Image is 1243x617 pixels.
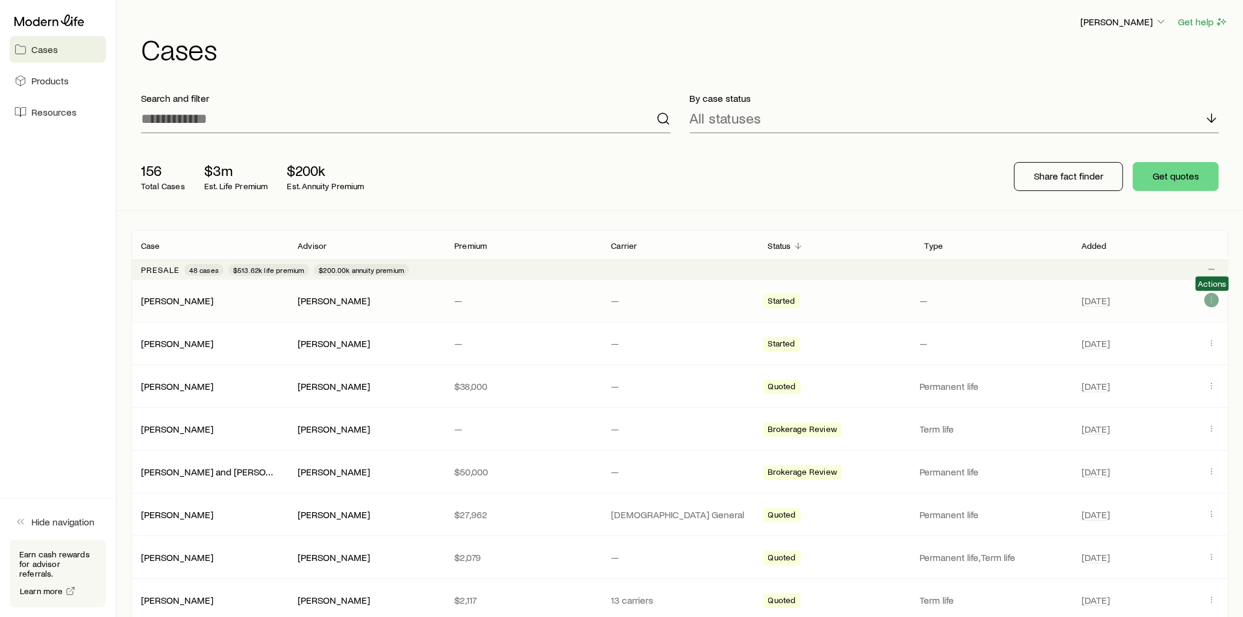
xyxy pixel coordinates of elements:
[920,380,1067,392] p: Permanent life
[1082,509,1110,521] span: [DATE]
[920,295,1067,307] p: —
[1080,16,1167,28] p: [PERSON_NAME]
[690,110,762,127] p: All statuses
[31,106,77,118] span: Resources
[10,540,106,607] div: Earn cash rewards for advisor referrals.Learn more
[1082,466,1110,478] span: [DATE]
[1082,241,1107,251] p: Added
[768,424,838,437] span: Brokerage Review
[690,92,1220,104] p: By case status
[141,181,185,191] p: Total Cases
[141,241,160,251] p: Case
[920,423,1067,435] p: Term life
[768,467,838,480] span: Brokerage Review
[141,265,180,275] p: Presale
[1014,162,1123,191] button: Share fact finder
[454,241,487,251] p: Premium
[611,594,748,606] p: 13 carriers
[19,550,96,578] p: Earn cash rewards for advisor referrals.
[141,380,213,392] a: [PERSON_NAME]
[298,509,370,521] div: [PERSON_NAME]
[31,75,69,87] span: Products
[1080,15,1168,30] button: [PERSON_NAME]
[1082,337,1110,349] span: [DATE]
[204,162,268,179] p: $3m
[31,43,58,55] span: Cases
[611,423,748,435] p: —
[141,551,213,563] a: [PERSON_NAME]
[920,337,1067,349] p: —
[141,295,213,306] a: [PERSON_NAME]
[141,466,306,477] a: [PERSON_NAME] and [PERSON_NAME]
[920,551,1067,563] p: Permanent life, Term life
[1082,423,1110,435] span: [DATE]
[611,509,748,521] p: [DEMOGRAPHIC_DATA] General
[141,92,671,104] p: Search and filter
[1133,162,1219,191] button: Get quotes
[10,67,106,94] a: Products
[141,423,213,436] div: [PERSON_NAME]
[141,295,213,307] div: [PERSON_NAME]
[768,553,796,565] span: Quoted
[287,162,365,179] p: $200k
[141,34,1229,63] h1: Cases
[319,265,404,275] span: $200.00k annuity premium
[611,380,748,392] p: —
[298,423,370,436] div: [PERSON_NAME]
[454,337,592,349] p: —
[298,295,370,307] div: [PERSON_NAME]
[920,594,1067,606] p: Term life
[768,595,796,608] span: Quoted
[20,587,63,595] span: Learn more
[920,466,1067,478] p: Permanent life
[768,296,795,308] span: Started
[454,380,592,392] p: $38,000
[204,181,268,191] p: Est. Life Premium
[10,36,106,63] a: Cases
[1177,15,1229,29] button: Get help
[141,594,213,606] a: [PERSON_NAME]
[611,241,637,251] p: Carrier
[141,594,213,607] div: [PERSON_NAME]
[287,181,365,191] p: Est. Annuity Premium
[925,241,944,251] p: Type
[454,466,592,478] p: $50,000
[454,295,592,307] p: —
[298,466,370,478] div: [PERSON_NAME]
[1082,295,1110,307] span: [DATE]
[141,380,213,393] div: [PERSON_NAME]
[141,337,213,349] a: [PERSON_NAME]
[141,162,185,179] p: 156
[454,594,592,606] p: $2,117
[1082,594,1110,606] span: [DATE]
[768,381,796,394] span: Quoted
[611,337,748,349] p: —
[1082,551,1110,563] span: [DATE]
[454,509,592,521] p: $27,962
[10,99,106,125] a: Resources
[31,516,95,528] span: Hide navigation
[611,295,748,307] p: —
[298,551,370,564] div: [PERSON_NAME]
[611,466,748,478] p: —
[233,265,304,275] span: $513.62k life premium
[454,423,592,435] p: —
[141,551,213,564] div: [PERSON_NAME]
[920,509,1067,521] p: Permanent life
[454,551,592,563] p: $2,079
[1082,380,1110,392] span: [DATE]
[141,337,213,350] div: [PERSON_NAME]
[611,551,748,563] p: —
[768,241,791,251] p: Status
[10,509,106,535] button: Hide navigation
[141,423,213,434] a: [PERSON_NAME]
[298,380,370,393] div: [PERSON_NAME]
[141,509,213,520] a: [PERSON_NAME]
[1198,279,1226,289] span: Actions
[141,509,213,521] div: [PERSON_NAME]
[1034,170,1103,182] p: Share fact finder
[768,339,795,351] span: Started
[768,510,796,522] span: Quoted
[141,466,278,478] div: [PERSON_NAME] and [PERSON_NAME]
[298,594,370,607] div: [PERSON_NAME]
